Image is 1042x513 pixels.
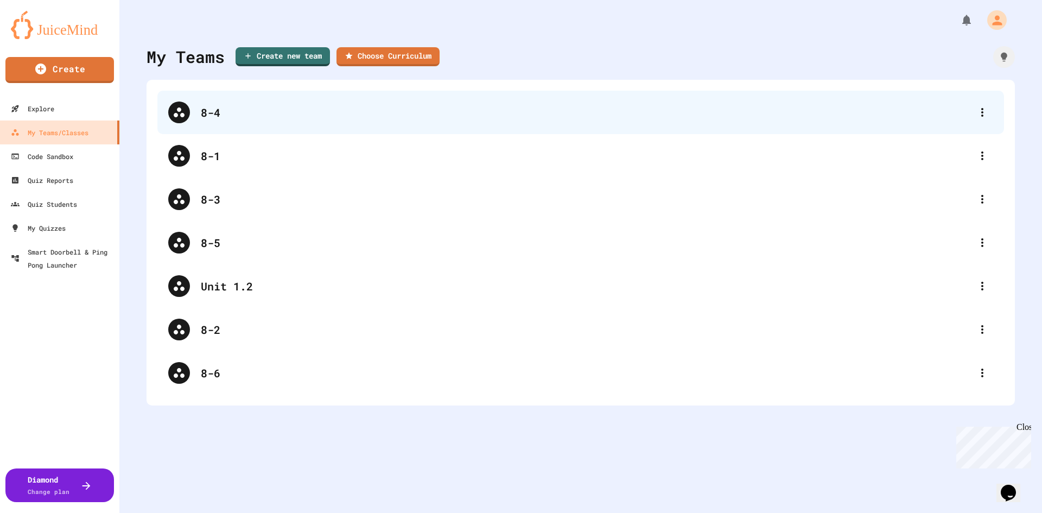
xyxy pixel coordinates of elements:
div: 8-2 [201,321,971,338]
a: Create new team [236,47,330,66]
div: 8-1 [157,134,1004,178]
div: Quiz Students [11,198,77,211]
div: Quiz Reports [11,174,73,187]
div: Unit 1.2 [201,278,971,294]
div: 8-1 [201,148,971,164]
div: Code Sandbox [11,150,73,163]
button: DiamondChange plan [5,468,114,502]
div: Diamond [28,474,69,497]
div: My Teams [147,45,225,69]
div: 8-2 [157,308,1004,351]
div: 8-3 [157,178,1004,221]
div: 8-6 [157,351,1004,395]
div: My Account [976,8,1009,33]
div: My Quizzes [11,221,66,235]
div: 8-5 [201,235,971,251]
iframe: chat widget [952,422,1031,468]
div: 8-4 [201,104,971,121]
div: Explore [11,102,54,115]
span: Change plan [28,487,69,496]
a: Create [5,57,114,83]
div: Unit 1.2 [157,264,1004,308]
a: Choose Curriculum [336,47,440,66]
div: My Teams/Classes [11,126,88,139]
div: 8-6 [201,365,971,381]
img: logo-orange.svg [11,11,109,39]
div: 8-5 [157,221,1004,264]
div: My Notifications [940,11,976,29]
div: 8-4 [157,91,1004,134]
iframe: chat widget [996,470,1031,502]
div: 8-3 [201,191,971,207]
div: Chat with us now!Close [4,4,75,69]
div: How it works [993,46,1015,68]
div: Smart Doorbell & Ping Pong Launcher [11,245,115,271]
